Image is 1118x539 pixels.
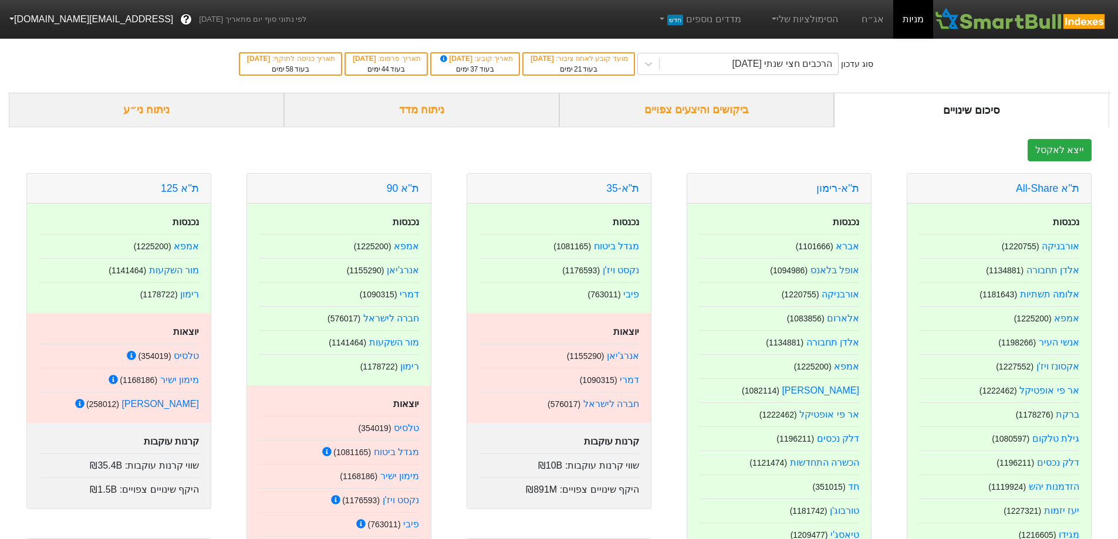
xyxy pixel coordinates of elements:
[360,290,397,299] small: ( 1090315 )
[1002,242,1039,251] small: ( 1220755 )
[548,399,580,409] small: ( 576017 )
[1019,385,1079,395] a: אר פי אופטיקל
[584,436,639,446] strong: קרנות עוקבות
[559,93,835,127] div: ביקושים והיצעים צפויים
[9,93,284,127] div: ניתוח ני״ע
[1056,409,1079,419] a: ברקת
[354,242,391,251] small: ( 1225200 )
[1039,337,1079,347] a: אנשי העיר
[988,482,1026,491] small: ( 1119924 )
[836,241,859,251] a: אברא
[160,375,199,385] a: מימון ישיר
[529,53,628,64] div: מועד קובע לאחוז ציבור :
[134,242,171,251] small: ( 1225200 )
[470,65,478,73] span: 37
[580,375,617,385] small: ( 1090315 )
[529,64,628,74] div: בעוד ימים
[403,519,419,529] a: פיבי
[352,53,421,64] div: תאריך פרסום :
[120,375,157,385] small: ( 1168186 )
[1042,241,1079,251] a: אורבניקה
[394,423,419,433] a: טלסיס
[587,290,620,299] small: ( 763011 )
[387,182,419,194] a: ת''א 90
[381,65,389,73] span: 44
[526,484,557,494] span: ₪891M
[834,93,1109,127] div: סיכום שינויים
[90,460,122,470] span: ₪35.4B
[90,484,117,494] span: ₪1.5B
[284,93,559,127] div: ניתוח מדד
[1014,314,1052,323] small: ( 1225200 )
[841,58,873,70] div: סוג עדכון
[340,472,377,481] small: ( 1168186 )
[1032,433,1079,443] a: גילת טלקום
[613,217,639,227] strong: נכנסות
[817,433,859,443] a: דלק נכסים
[39,477,199,497] div: היקף שינויים צפויים :
[199,13,306,25] span: לפי נתוני סוף יום מתאריך [DATE]
[998,338,1036,347] small: ( 1198266 )
[437,64,513,74] div: בעוד ימים
[342,496,380,505] small: ( 1176593 )
[538,460,562,470] span: ₪10B
[790,506,827,516] small: ( 1181742 )
[830,506,859,516] a: טורבוג'ן
[1026,265,1079,275] a: אלדן תחבורה
[787,314,825,323] small: ( 1083856 )
[327,314,360,323] small: ( 576017 )
[848,482,859,491] a: חד
[782,385,859,395] a: [PERSON_NAME]
[367,520,400,529] small: ( 763011 )
[1016,410,1053,419] small: ( 1178276 )
[776,434,814,443] small: ( 1196211 )
[1037,457,1079,467] a: דלק נכסים
[149,265,199,275] a: מור השקעות
[286,65,293,73] span: 58
[393,399,419,409] strong: יוצאות
[997,458,1034,467] small: ( 1196211 )
[352,64,421,74] div: בעוד ימים
[606,182,639,194] a: ת"א-35
[347,266,384,275] small: ( 1155290 )
[992,434,1029,443] small: ( 1080597 )
[834,361,859,371] a: אמפא
[393,217,419,227] strong: נכנסות
[759,410,797,419] small: ( 1222462 )
[174,351,199,361] a: טלסיס
[479,453,639,473] div: שווי קרנות עוקבות :
[369,337,419,347] a: מור השקעות
[138,351,171,361] small: ( 354019 )
[979,290,1017,299] small: ( 1181643 )
[603,265,640,275] a: נקסט ויז'ן
[161,182,199,194] a: ת''א 125
[583,399,639,409] a: חברה לישראל
[1004,506,1041,516] small: ( 1227321 )
[782,290,819,299] small: ( 1220755 )
[400,289,419,299] a: דמרי
[329,338,366,347] small: ( 1141464 )
[607,351,639,361] a: אנרג'יאן
[360,362,398,371] small: ( 1178722 )
[333,448,371,457] small: ( 1081165 )
[799,409,859,419] a: אר פי אופטיקל
[180,289,199,299] a: רימון
[1028,139,1092,161] button: ייצא לאקסל
[183,12,190,28] span: ?
[140,290,178,299] small: ( 1178722 )
[173,217,199,227] strong: נכנסות
[479,477,639,497] div: היקף שינויים צפויים :
[553,242,591,251] small: ( 1081165 )
[562,266,600,275] small: ( 1176593 )
[86,399,119,409] small: ( 258012 )
[247,55,272,63] span: [DATE]
[121,399,199,409] a: [PERSON_NAME]
[790,457,859,467] a: הכשרה התחדשות
[749,458,787,467] small: ( 1121474 )
[246,53,335,64] div: תאריך כניסה לתוקף :
[1054,313,1079,323] a: אמפא
[742,386,779,395] small: ( 1082114 )
[623,289,639,299] a: פיבי
[567,351,604,361] small: ( 1155290 )
[1044,506,1079,516] a: יעז יזמות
